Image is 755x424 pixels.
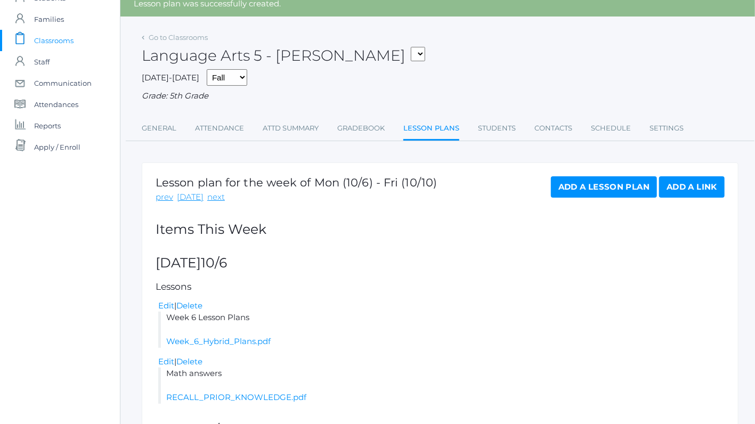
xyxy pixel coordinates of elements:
[158,312,725,348] li: Week 6 Lesson Plans
[263,118,319,139] a: Attd Summary
[156,176,437,189] h1: Lesson plan for the week of Mon (10/6) - Fri (10/10)
[158,356,725,368] div: |
[34,94,78,115] span: Attendances
[534,118,572,139] a: Contacts
[158,356,174,366] a: Edit
[156,256,725,271] h2: [DATE]
[34,72,92,94] span: Communication
[176,300,202,311] a: Delete
[156,191,173,203] a: prev
[659,176,725,198] a: Add a Link
[207,191,225,203] a: next
[551,176,657,198] a: Add a Lesson Plan
[34,30,74,51] span: Classrooms
[142,72,199,83] span: [DATE]-[DATE]
[156,282,725,292] h5: Lessons
[403,118,459,141] a: Lesson Plans
[34,51,50,72] span: Staff
[591,118,631,139] a: Schedule
[176,356,202,366] a: Delete
[34,9,64,30] span: Families
[158,300,725,312] div: |
[156,222,725,237] h2: Items This Week
[195,118,244,139] a: Attendance
[650,118,684,139] a: Settings
[34,115,61,136] span: Reports
[158,300,174,311] a: Edit
[478,118,516,139] a: Students
[34,136,80,158] span: Apply / Enroll
[142,118,176,139] a: General
[149,33,208,42] a: Go to Classrooms
[166,336,271,346] a: Week_6_Hybrid_Plans.pdf
[166,392,306,402] a: RECALL_PRIOR_KNOWLEDGE.pdf
[201,255,227,271] span: 10/6
[142,90,738,102] div: Grade: 5th Grade
[337,118,385,139] a: Gradebook
[142,47,425,64] h2: Language Arts 5 - [PERSON_NAME]
[158,368,725,404] li: Math answers
[177,191,204,203] a: [DATE]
